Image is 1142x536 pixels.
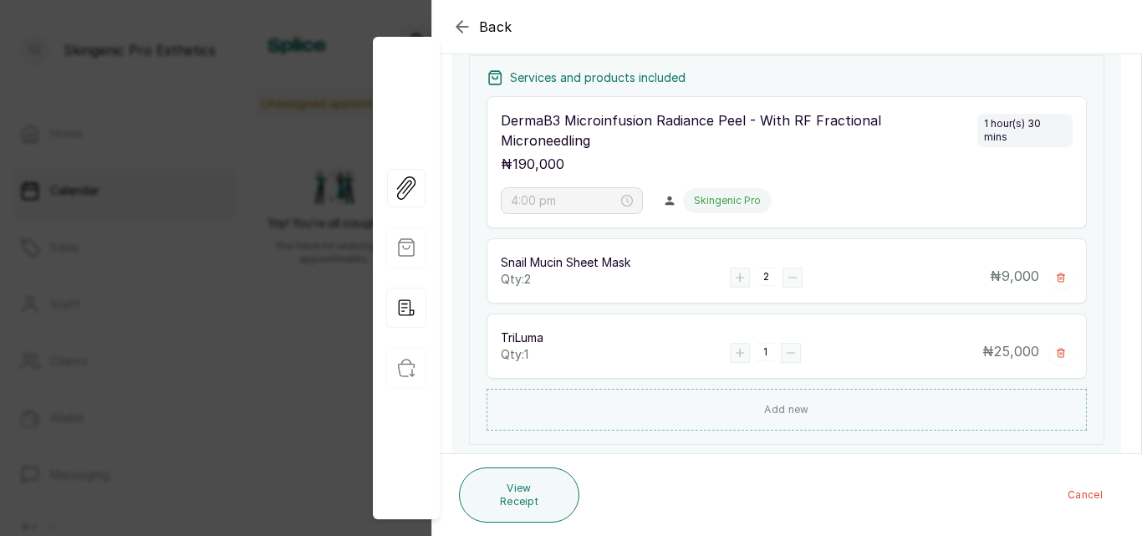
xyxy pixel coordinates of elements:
[501,346,730,363] p: Qty: 1
[512,156,564,172] span: 190,000
[1054,480,1116,510] button: Cancel
[479,17,512,37] span: Back
[763,270,769,283] p: 2
[990,266,1039,289] p: ₦
[501,154,564,174] p: ₦
[487,389,1087,431] button: Add new
[501,271,730,288] p: Qty: 2
[994,343,1039,360] span: 25,000
[982,341,1039,365] p: ₦
[694,194,761,207] p: Skingenic Pro
[1002,268,1039,284] span: 9,000
[763,345,767,359] p: 1
[511,191,618,210] input: Select time
[984,117,1066,144] p: 1 hour(s) 30 mins
[510,69,686,86] p: Services and products included
[501,254,730,271] p: Snail Mucin Sheet Mask
[501,110,971,151] p: DermaB3 Microinfusion Radiance Peel - With RF Fractional Microneedling
[501,329,730,346] p: TriLuma
[452,17,512,37] button: Back
[459,467,579,523] button: View Receipt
